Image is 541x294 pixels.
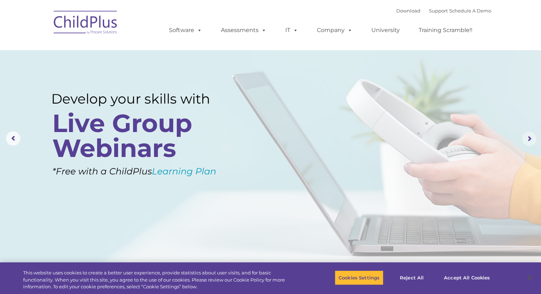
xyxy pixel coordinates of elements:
a: Company [310,23,360,37]
div: This website uses cookies to create a better user experience, provide statistics about user visit... [23,269,298,290]
a: IT [278,23,305,37]
span: Last name [99,47,121,52]
a: Assessments [214,23,274,37]
a: Download [396,8,420,14]
a: Learning Plan [152,166,216,177]
a: University [364,23,407,37]
rs-layer: *Free with a ChildPlus [52,163,243,179]
button: Reject All [389,270,434,285]
button: Accept All Cookies [440,270,494,285]
button: Cookies Settings [335,270,383,285]
span: Phone number [99,76,129,82]
button: Close [522,270,537,285]
a: Training Scramble!! [412,23,479,37]
font: | [396,8,491,14]
img: ChildPlus by Procare Solutions [50,6,121,41]
rs-layer: Develop your skills with [51,91,230,107]
a: Support [429,8,448,14]
a: Schedule A Demo [449,8,491,14]
a: Software [162,23,209,37]
a: Learn More [53,170,121,189]
rs-layer: Live Group Webinars [52,111,228,161]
